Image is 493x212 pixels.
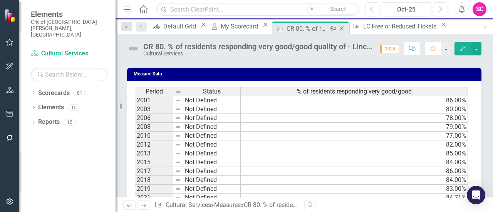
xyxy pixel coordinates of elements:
[241,132,468,140] td: 77.00%
[241,185,468,194] td: 83.00%
[135,123,173,132] td: 2008
[175,106,181,112] img: 8DAGhfEEPCf229AAAAAElFTkSuQmCC
[143,42,372,51] div: CR 80. % of residents responding very good/good quality of - Lincoln Center programs
[363,22,439,31] div: LC Free or Reduced Tickets
[156,3,359,16] input: Search ClearPoint...
[135,132,173,140] td: 2010
[467,186,485,204] div: Open Intercom Messenger
[146,88,163,95] span: Period
[175,195,181,201] img: 8DAGhfEEPCf229AAAAAElFTkSuQmCC
[319,4,357,15] button: Search
[183,140,241,149] td: Not Defined
[384,5,428,14] div: Oct-25
[183,105,241,114] td: Not Defined
[241,194,468,202] td: 84.71%
[183,149,241,158] td: Not Defined
[135,149,173,158] td: 2013
[135,176,173,185] td: 2018
[241,167,468,176] td: 86.00%
[244,201,476,209] div: CR 80. % of residents responding very good/good quality of - Lincoln Center programs
[183,96,241,105] td: Not Defined
[380,45,399,53] span: 2024
[68,104,80,111] div: 15
[183,132,241,140] td: Not Defined
[64,119,76,125] div: 15
[214,201,241,209] a: Measures
[135,96,173,105] td: 2001
[175,159,181,165] img: 8DAGhfEEPCf229AAAAAElFTkSuQmCC
[175,124,181,130] img: 8DAGhfEEPCf229AAAAAElFTkSuQmCC
[175,177,181,183] img: 8DAGhfEEPCf229AAAAAElFTkSuQmCC
[175,89,181,95] img: 8DAGhfEEPCf229AAAAAElFTkSuQmCC
[203,88,221,95] span: Status
[183,158,241,167] td: Not Defined
[183,194,241,202] td: Not Defined
[135,105,173,114] td: 2003
[183,185,241,194] td: Not Defined
[127,43,139,55] img: Not Defined
[175,142,181,148] img: 8DAGhfEEPCf229AAAAAElFTkSuQmCC
[135,167,173,176] td: 2017
[175,186,181,192] img: 8DAGhfEEPCf229AAAAAElFTkSuQmCC
[241,149,468,158] td: 85.00%
[135,158,173,167] td: 2015
[4,8,17,22] img: ClearPoint Strategy
[350,22,439,31] a: LC Free or Reduced Tickets
[241,140,468,149] td: 82.00%
[175,115,181,121] img: 8DAGhfEEPCf229AAAAAElFTkSuQmCC
[166,201,211,209] a: Cultural Services
[241,114,468,123] td: 78.00%
[183,167,241,176] td: Not Defined
[135,194,173,202] td: 2021
[175,133,181,139] img: 8DAGhfEEPCf229AAAAAElFTkSuQmCC
[241,176,468,185] td: 84.00%
[183,114,241,123] td: Not Defined
[38,89,70,98] a: Scorecards
[208,22,260,31] a: My Scorecard
[31,19,108,38] small: City of [GEOGRAPHIC_DATA][PERSON_NAME], [GEOGRAPHIC_DATA]
[241,158,468,167] td: 84.00%
[31,49,108,58] a: Cultural Services
[151,22,198,31] a: Default Grid
[382,2,431,16] button: Oct-25
[135,114,173,123] td: 2006
[330,6,347,12] span: Search
[163,22,198,31] div: Default Grid
[31,10,108,19] span: Elements
[38,103,64,112] a: Elements
[175,150,181,157] img: 8DAGhfEEPCf229AAAAAElFTkSuQmCC
[241,105,468,114] td: 80.00%
[135,185,173,194] td: 2019
[241,123,468,132] td: 79.00%
[31,68,108,81] input: Search Below...
[143,51,372,57] div: Cultural Services
[135,140,173,149] td: 2012
[287,24,328,33] div: CR 80. % of residents responding very good/good quality of - Lincoln Center programs
[297,88,412,95] span: % of residents responding very good/good
[183,123,241,132] td: Not Defined
[134,72,478,77] h3: Measure Data
[241,96,468,105] td: 86.00%
[154,201,298,210] div: » »
[473,2,486,16] button: SC
[74,90,86,96] div: 81
[183,176,241,185] td: Not Defined
[175,168,181,174] img: 8DAGhfEEPCf229AAAAAElFTkSuQmCC
[175,97,181,103] img: 8DAGhfEEPCf229AAAAAElFTkSuQmCC
[221,22,260,31] div: My Scorecard
[38,118,60,127] a: Reports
